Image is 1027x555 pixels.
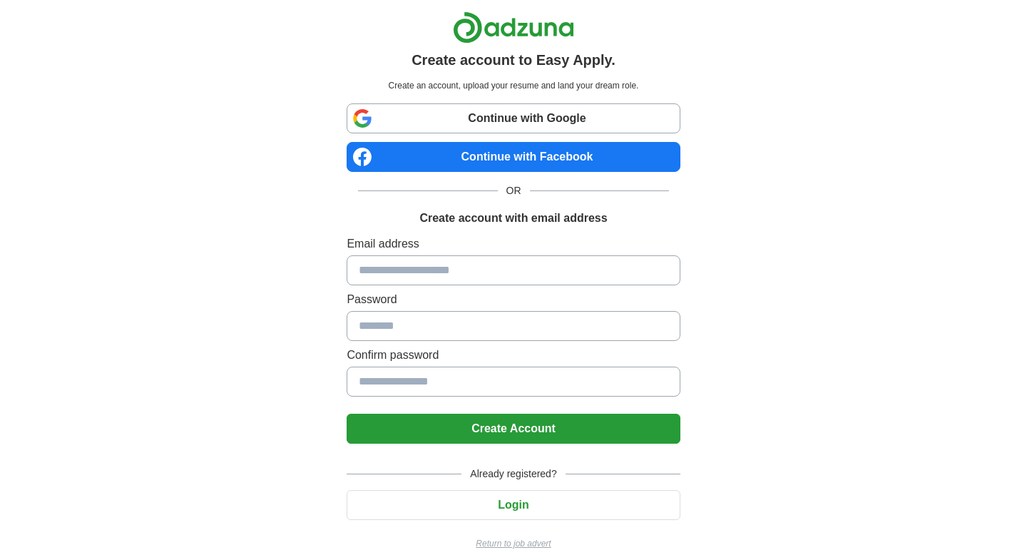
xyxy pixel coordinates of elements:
[347,142,680,172] a: Continue with Facebook
[347,235,680,253] label: Email address
[347,103,680,133] a: Continue with Google
[349,79,677,92] p: Create an account, upload your resume and land your dream role.
[453,11,574,44] img: Adzuna logo
[498,183,530,198] span: OR
[347,414,680,444] button: Create Account
[347,499,680,511] a: Login
[347,291,680,308] label: Password
[347,347,680,364] label: Confirm password
[461,467,565,482] span: Already registered?
[347,537,680,550] a: Return to job advert
[419,210,607,227] h1: Create account with email address
[347,490,680,520] button: Login
[412,49,615,71] h1: Create account to Easy Apply.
